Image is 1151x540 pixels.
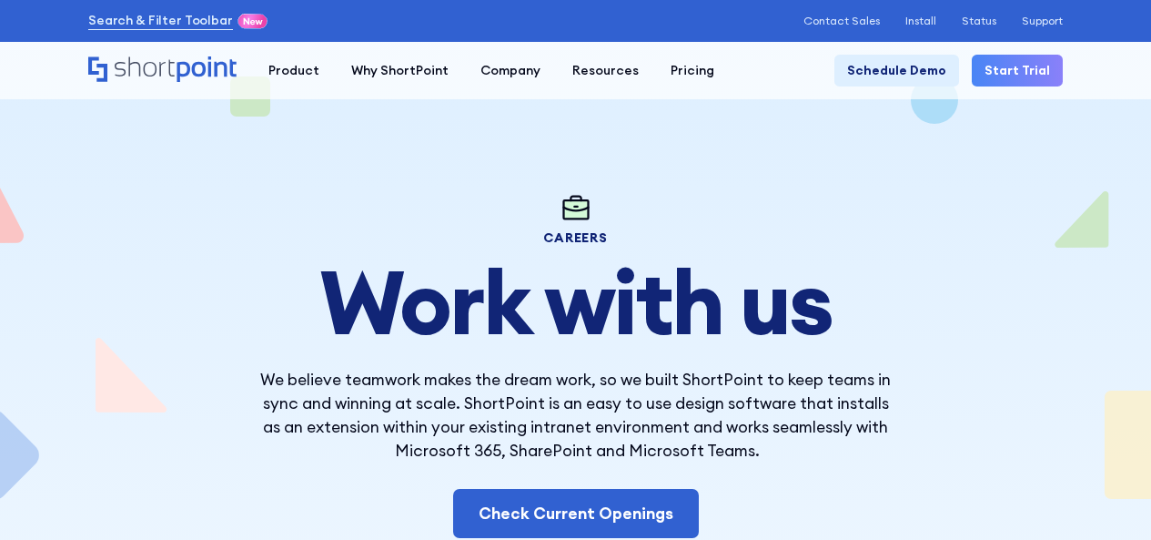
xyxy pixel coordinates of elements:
[572,61,639,80] div: Resources
[257,262,894,341] h2: Work with us
[556,55,654,87] a: Resources
[257,368,894,464] p: We believe teamwork makes the dream work, so we built ShortPoint to keep teams in sync and winnin...
[962,15,996,27] a: Status
[480,61,540,80] div: Company
[351,61,449,80] div: Why ShortPoint
[972,55,1063,87] a: Start Trial
[88,11,233,30] a: Search & Filter Toolbar
[803,15,880,27] a: Contact Sales
[671,61,714,80] div: Pricing
[453,489,699,538] a: Check Current Openings
[1022,15,1063,27] a: Support
[834,55,959,87] a: Schedule Demo
[252,55,335,87] a: Product
[654,55,730,87] a: Pricing
[268,61,319,80] div: Product
[88,56,237,84] a: Home
[905,15,936,27] a: Install
[257,232,894,243] h1: careers
[1060,453,1151,540] iframe: Chat Widget
[335,55,464,87] a: Why ShortPoint
[464,55,556,87] a: Company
